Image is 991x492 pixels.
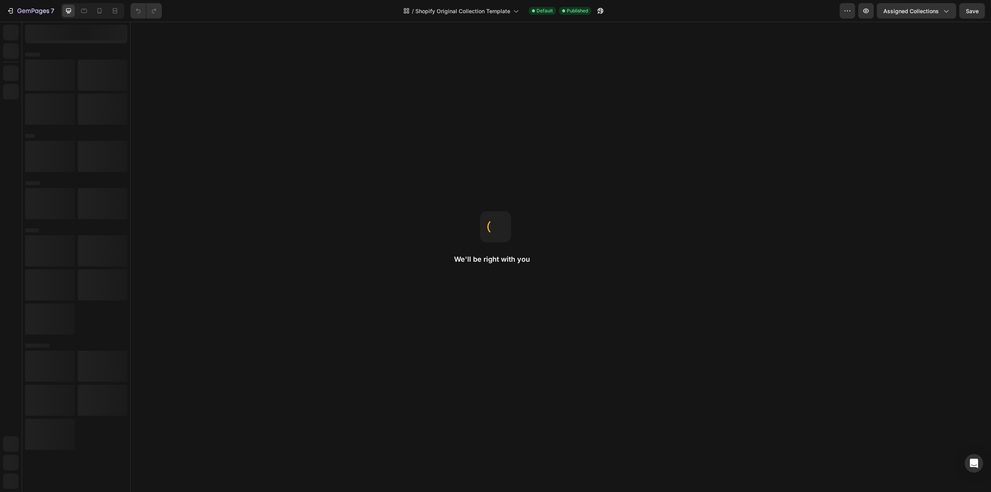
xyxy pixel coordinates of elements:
button: 7 [3,3,58,19]
span: Default [537,7,553,14]
div: Open Intercom Messenger [965,454,983,473]
div: Undo/Redo [130,3,162,19]
span: Published [567,7,588,14]
span: Shopify Original Collection Template [415,7,510,15]
span: Save [966,8,979,14]
span: Assigned Collections [883,7,939,15]
p: 7 [51,6,54,15]
button: Assigned Collections [877,3,956,19]
h2: We'll be right with you [454,255,537,264]
span: / [412,7,414,15]
button: Save [959,3,985,19]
